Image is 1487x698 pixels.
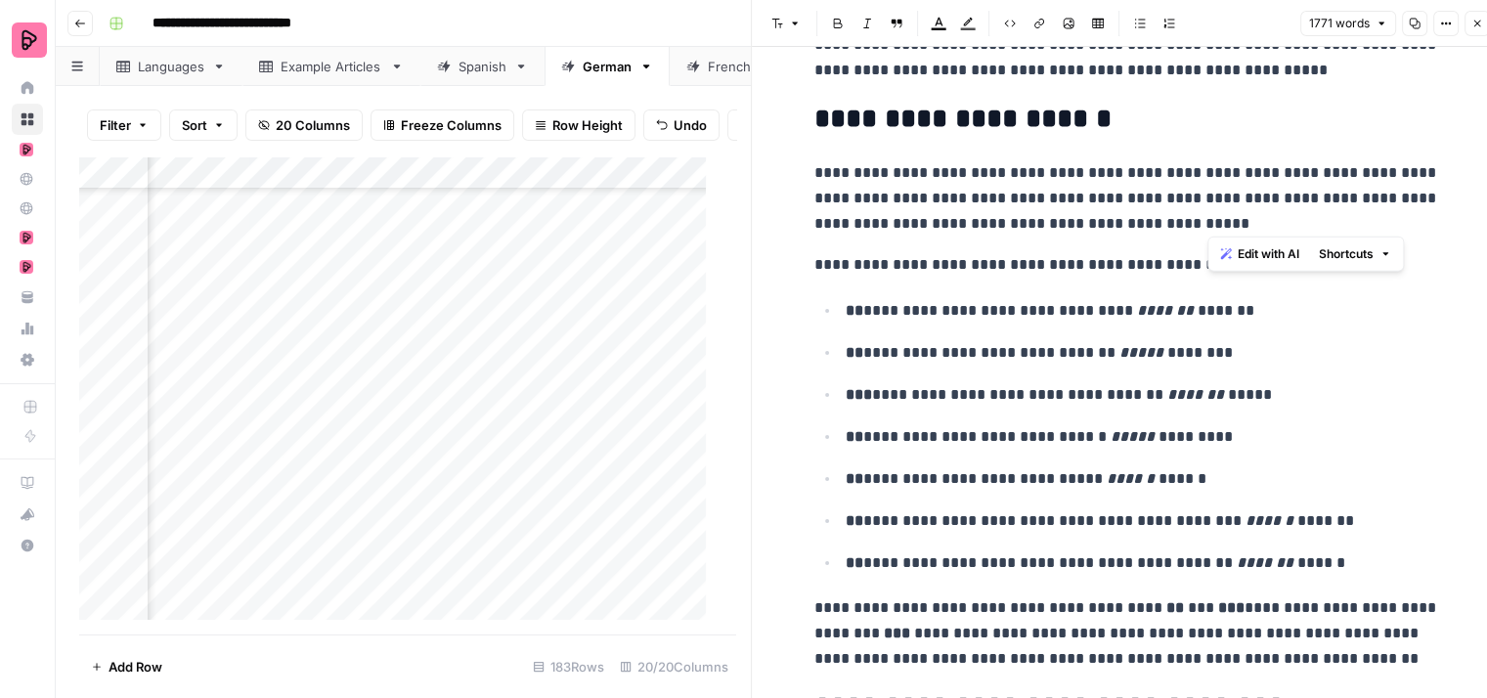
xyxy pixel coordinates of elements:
img: Preply Logo [12,22,47,58]
button: Help + Support [12,530,43,561]
button: Shortcuts [1311,241,1399,267]
button: Freeze Columns [371,109,514,141]
span: Add Row [109,657,162,676]
button: 1771 words [1300,11,1396,36]
span: Filter [100,115,131,135]
span: Undo [674,115,707,135]
button: What's new? [12,499,43,530]
a: Home [12,72,43,104]
button: 20 Columns [245,109,363,141]
div: German [583,57,632,76]
div: Example Articles [281,57,382,76]
div: Spanish [459,57,506,76]
button: Undo [643,109,720,141]
a: AirOps Academy [12,467,43,499]
a: Browse [12,104,43,135]
span: Freeze Columns [401,115,502,135]
button: Workspace: Preply [12,16,43,65]
span: Edit with AI [1238,245,1299,263]
span: Row Height [552,115,623,135]
span: 20 Columns [276,115,350,135]
a: Your Data [12,282,43,313]
img: mhz6d65ffplwgtj76gcfkrq5icux [20,143,33,156]
div: 183 Rows [525,651,612,682]
a: Settings [12,344,43,375]
div: What's new? [13,500,42,529]
div: 20/20 Columns [612,651,736,682]
a: Languages [100,47,242,86]
button: Filter [87,109,161,141]
button: Sort [169,109,238,141]
a: German [545,47,670,86]
span: Shortcuts [1319,245,1374,263]
div: Languages [138,57,204,76]
div: French [708,57,752,76]
button: Add Row [79,651,174,682]
img: mhz6d65ffplwgtj76gcfkrq5icux [20,260,33,274]
a: French [670,47,790,86]
span: Sort [182,115,207,135]
button: Edit with AI [1212,241,1307,267]
img: mhz6d65ffplwgtj76gcfkrq5icux [20,231,33,244]
a: Example Articles [242,47,420,86]
button: Row Height [522,109,635,141]
a: Usage [12,313,43,344]
a: Spanish [420,47,545,86]
span: 1771 words [1309,15,1370,32]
